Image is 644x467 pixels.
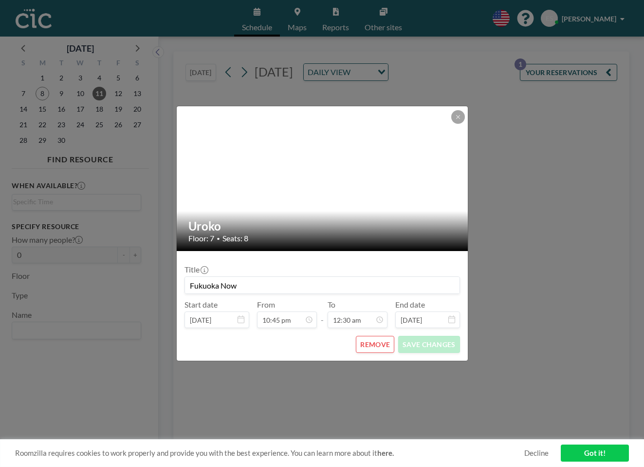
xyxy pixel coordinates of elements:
label: To [328,300,335,310]
label: Start date [184,300,218,310]
span: Floor: 7 [188,233,214,243]
button: REMOVE [356,336,394,353]
label: From [257,300,275,310]
a: here. [377,448,394,457]
span: • [217,235,220,242]
label: End date [395,300,425,310]
span: - [321,303,324,325]
span: Seats: 8 [222,233,248,243]
a: Got it! [561,445,629,462]
span: Roomzilla requires cookies to work properly and provide you with the best experience. You can lea... [15,448,524,458]
label: Title [184,265,207,274]
button: SAVE CHANGES [398,336,460,353]
a: Decline [524,448,549,458]
input: (No title) [185,277,460,293]
h2: Uroko [188,219,457,233]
